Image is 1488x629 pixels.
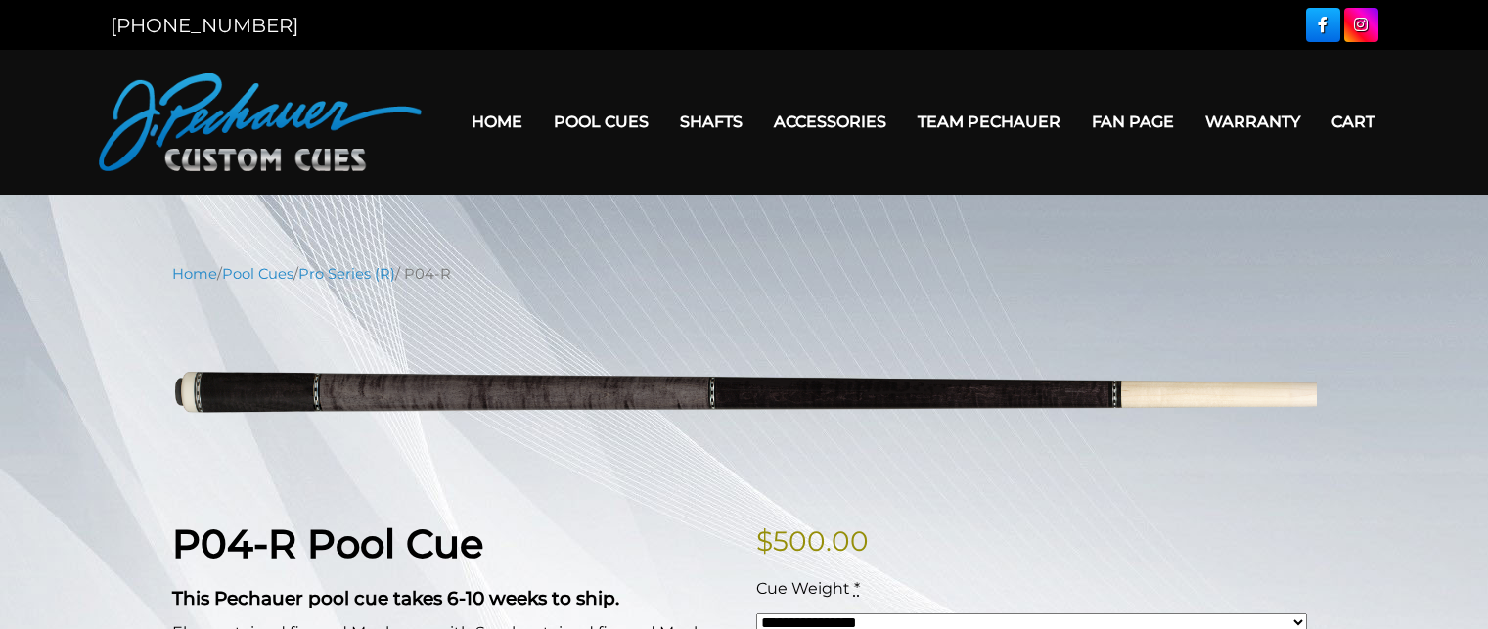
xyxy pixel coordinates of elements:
bdi: 500.00 [756,524,869,558]
a: [PHONE_NUMBER] [111,14,298,37]
a: Pool Cues [538,97,664,147]
img: P04-N.png [172,299,1317,490]
strong: This Pechauer pool cue takes 6-10 weeks to ship. [172,587,619,609]
a: Home [172,265,217,283]
a: Fan Page [1076,97,1190,147]
a: Warranty [1190,97,1316,147]
a: Accessories [758,97,902,147]
img: Pechauer Custom Cues [99,73,422,171]
a: Pool Cues [222,265,293,283]
a: Cart [1316,97,1390,147]
span: Cue Weight [756,579,850,598]
a: Home [456,97,538,147]
span: $ [756,524,773,558]
a: Shafts [664,97,758,147]
a: Team Pechauer [902,97,1076,147]
abbr: required [854,579,860,598]
nav: Breadcrumb [172,263,1317,285]
strong: P04-R Pool Cue [172,519,483,567]
a: Pro Series (R) [298,265,395,283]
